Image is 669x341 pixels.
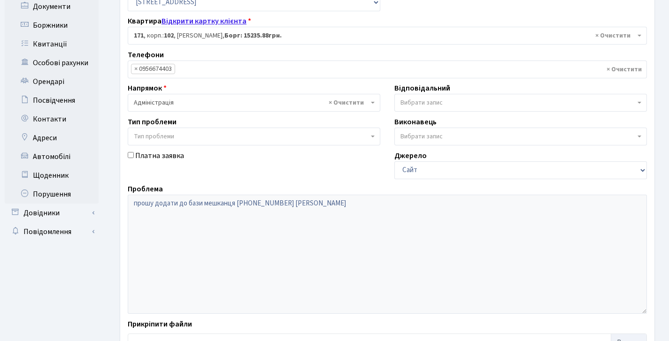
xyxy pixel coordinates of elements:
a: Квитанції [5,35,99,53]
span: Видалити всі елементи [607,65,642,74]
a: Щоденник [5,166,99,185]
label: Виконавець [394,116,437,128]
li: 0956674403 [131,64,175,74]
label: Платна заявка [135,150,184,161]
span: <b>171</b>, корп.: <b>102</b>, Таранов Сергій Вікторович, <b>Борг: 15235.88грн.</b> [128,27,647,45]
a: Відкрити картку клієнта [161,16,246,26]
span: Вибрати запис [400,132,443,141]
span: Адміністрація [128,94,380,112]
a: Посвідчення [5,91,99,110]
label: Телефони [128,49,164,61]
label: Прикріпити файли [128,318,192,330]
a: Контакти [5,110,99,129]
span: Тип проблеми [134,132,174,141]
label: Напрямок [128,83,167,94]
a: Адреси [5,129,99,147]
span: Видалити всі елементи [595,31,631,40]
a: Повідомлення [5,222,99,241]
a: Довідники [5,204,99,222]
span: × [134,64,138,74]
b: 102 [164,31,174,40]
a: Боржники [5,16,99,35]
a: Особові рахунки [5,53,99,72]
b: 171 [134,31,144,40]
label: Квартира [128,15,251,27]
span: Видалити всі елементи [329,98,364,107]
label: Проблема [128,183,163,195]
a: Порушення [5,185,99,204]
label: Відповідальний [394,83,450,94]
label: Тип проблеми [128,116,177,128]
span: <b>171</b>, корп.: <b>102</b>, Таранов Сергій Вікторович, <b>Борг: 15235.88грн.</b> [134,31,635,40]
a: Автомобілі [5,147,99,166]
span: Вибрати запис [400,98,443,107]
b: Борг: 15235.88грн. [224,31,282,40]
textarea: прошу додати до бази мешканця [PHONE_NUMBER] [PERSON_NAME] [128,195,647,314]
label: Джерело [394,150,427,161]
a: Орендарі [5,72,99,91]
span: Адміністрація [134,98,369,107]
